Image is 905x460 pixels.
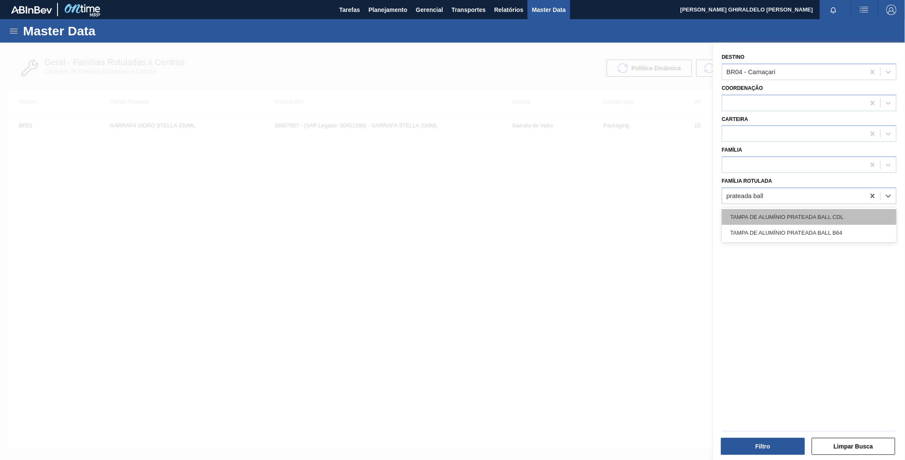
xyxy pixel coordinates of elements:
label: Carteira [722,116,748,122]
button: Filtro [721,438,805,455]
label: Família Rotulada [722,178,772,184]
button: Notificações [820,4,847,16]
span: Tarefas [339,5,360,15]
label: Família [722,147,742,153]
label: Destino [722,54,744,60]
div: BR04 - Camaçari [726,68,775,75]
span: Master Data [532,5,565,15]
img: TNhmsLtSVTkK8tSr43FrP2fwEKptu5GPRR3wAAAABJRU5ErkJggg== [11,6,52,14]
img: userActions [859,5,869,15]
span: Gerencial [416,5,443,15]
h1: Master Data [23,26,174,36]
div: TAMPA DE ALUMÍNIO PRATEADA BALL B64 [722,225,896,241]
img: Logout [886,5,896,15]
span: Transportes [452,5,486,15]
button: Limpar Busca [812,438,896,455]
div: TAMPA DE ALUMÍNIO PRATEADA BALL CDL [722,209,896,225]
span: Relatórios [494,5,523,15]
label: Coordenação [722,85,763,91]
span: Planejamento [369,5,407,15]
